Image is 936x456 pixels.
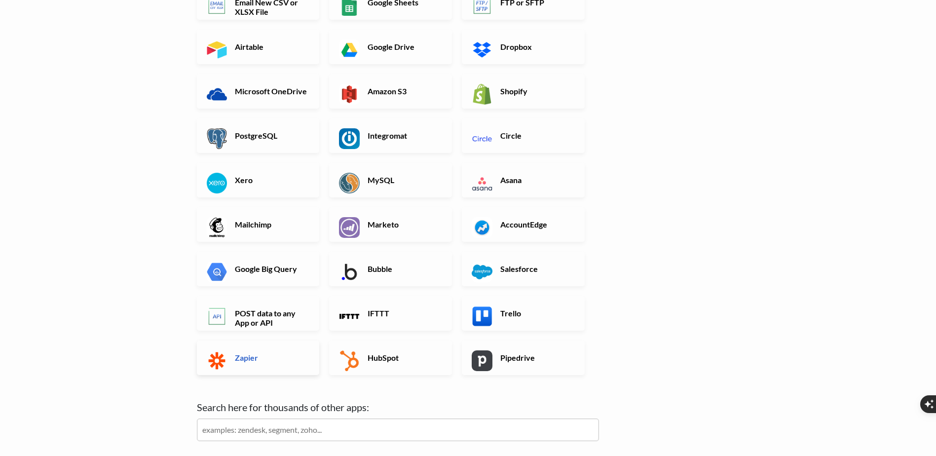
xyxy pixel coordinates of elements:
img: Zapier App & API [207,350,227,371]
a: Bubble [329,252,452,286]
h6: Dropbox [498,42,575,51]
h6: Mailchimp [232,220,310,229]
h6: Microsoft OneDrive [232,86,310,96]
h6: Xero [232,175,310,185]
h6: PostgreSQL [232,131,310,140]
h6: Amazon S3 [365,86,443,96]
a: Asana [462,163,585,197]
h6: POST data to any App or API [232,308,310,327]
h6: Circle [498,131,575,140]
img: Circle App & API [472,128,492,149]
h6: Airtable [232,42,310,51]
a: AccountEdge [462,207,585,242]
img: Pipedrive App & API [472,350,492,371]
img: Google Big Query App & API [207,262,227,282]
img: IFTTT App & API [339,306,360,327]
h6: AccountEdge [498,220,575,229]
a: Dropbox [462,30,585,64]
img: AccountEdge App & API [472,217,492,238]
img: Xero App & API [207,173,227,193]
a: Circle [462,118,585,153]
a: Salesforce [462,252,585,286]
a: Shopify [462,74,585,109]
h6: Integromat [365,131,443,140]
a: Google Drive [329,30,452,64]
a: PostgreSQL [197,118,320,153]
a: MySQL [329,163,452,197]
h6: Pipedrive [498,353,575,362]
h6: Zapier [232,353,310,362]
a: Mailchimp [197,207,320,242]
a: Marketo [329,207,452,242]
img: Asana App & API [472,173,492,193]
h6: MySQL [365,175,443,185]
img: Shopify App & API [472,84,492,105]
h6: Marketo [365,220,443,229]
h6: Google Drive [365,42,443,51]
img: Google Drive App & API [339,39,360,60]
a: HubSpot [329,341,452,375]
a: Google Big Query [197,252,320,286]
h6: Bubble [365,264,443,273]
h6: IFTTT [365,308,443,318]
iframe: Drift Widget Chat Controller [887,407,924,444]
a: Microsoft OneDrive [197,74,320,109]
img: POST data to any App or API App & API [207,306,227,327]
img: HubSpot App & API [339,350,360,371]
a: Amazon S3 [329,74,452,109]
img: Dropbox App & API [472,39,492,60]
a: Integromat [329,118,452,153]
label: Search here for thousands of other apps: [197,400,599,415]
h6: Google Big Query [232,264,310,273]
img: Marketo App & API [339,217,360,238]
h6: Asana [498,175,575,185]
img: PostgreSQL App & API [207,128,227,149]
a: Trello [462,296,585,331]
a: Pipedrive [462,341,585,375]
img: Integromat App & API [339,128,360,149]
img: Airtable App & API [207,39,227,60]
a: POST data to any App or API [197,296,320,331]
img: Microsoft OneDrive App & API [207,84,227,105]
img: Salesforce App & API [472,262,492,282]
a: Airtable [197,30,320,64]
input: examples: zendesk, segment, zoho... [197,418,599,441]
a: Zapier [197,341,320,375]
img: Trello App & API [472,306,492,327]
img: MySQL App & API [339,173,360,193]
a: Xero [197,163,320,197]
h6: Shopify [498,86,575,96]
img: Mailchimp App & API [207,217,227,238]
h6: HubSpot [365,353,443,362]
a: IFTTT [329,296,452,331]
h6: Salesforce [498,264,575,273]
img: Amazon S3 App & API [339,84,360,105]
img: Bubble App & API [339,262,360,282]
h6: Trello [498,308,575,318]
